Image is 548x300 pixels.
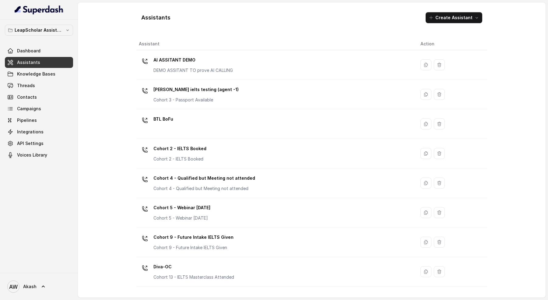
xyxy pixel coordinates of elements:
span: Campaigns [17,106,41,112]
span: Pipelines [17,117,37,123]
span: Threads [17,83,35,89]
p: Cohort 5 - Webinar [DATE] [153,215,210,221]
p: Cohort 2 - IELTS Booked [153,144,206,154]
span: Akash [23,284,37,290]
span: Contacts [17,94,37,100]
a: Dashboard [5,45,73,56]
span: Assistants [17,59,40,65]
span: Voices Library [17,152,47,158]
p: AI ASSITANT DEMO [153,55,233,65]
span: Knowledge Bases [17,71,55,77]
th: Action [416,38,487,50]
img: light.svg [15,5,64,15]
p: BTL BoFu [153,114,173,124]
a: Threads [5,80,73,91]
a: Assistants [5,57,73,68]
span: Dashboard [17,48,40,54]
a: Contacts [5,92,73,103]
a: Akash [5,278,73,295]
button: LeapScholar Assistant [5,25,73,36]
p: Cohort 9 - Future Intake IELTS Given [153,245,234,251]
span: API Settings [17,140,44,146]
p: DEMO ASSITANT TO prove AI CALLING [153,67,233,73]
p: Cohort 2 - IELTS Booked [153,156,206,162]
a: Knowledge Bases [5,69,73,79]
p: LeapScholar Assistant [15,26,63,34]
a: API Settings [5,138,73,149]
p: Cohort 3 - Passport Available [153,97,239,103]
p: Cohort 4 - Qualified but Meeting not attended [153,185,255,192]
a: Integrations [5,126,73,137]
a: Voices Library [5,150,73,161]
a: Pipelines [5,115,73,126]
a: Campaigns [5,103,73,114]
th: Assistant [136,38,416,50]
text: AW [9,284,18,290]
p: Cohort 5 - Webinar [DATE] [153,203,210,213]
button: Create Assistant [426,12,482,23]
h1: Assistants [141,13,170,23]
p: [PERSON_NAME] ielts testing (agent -1) [153,85,239,94]
p: Cohort 13 - IELTS Masterclass Attended [153,274,234,280]
span: Integrations [17,129,44,135]
p: Diva-OC [153,262,234,272]
p: Cohort 9 - Future Intake IELTS Given [153,232,234,242]
p: Cohort 4 - Qualified but Meeting not attended [153,173,255,183]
